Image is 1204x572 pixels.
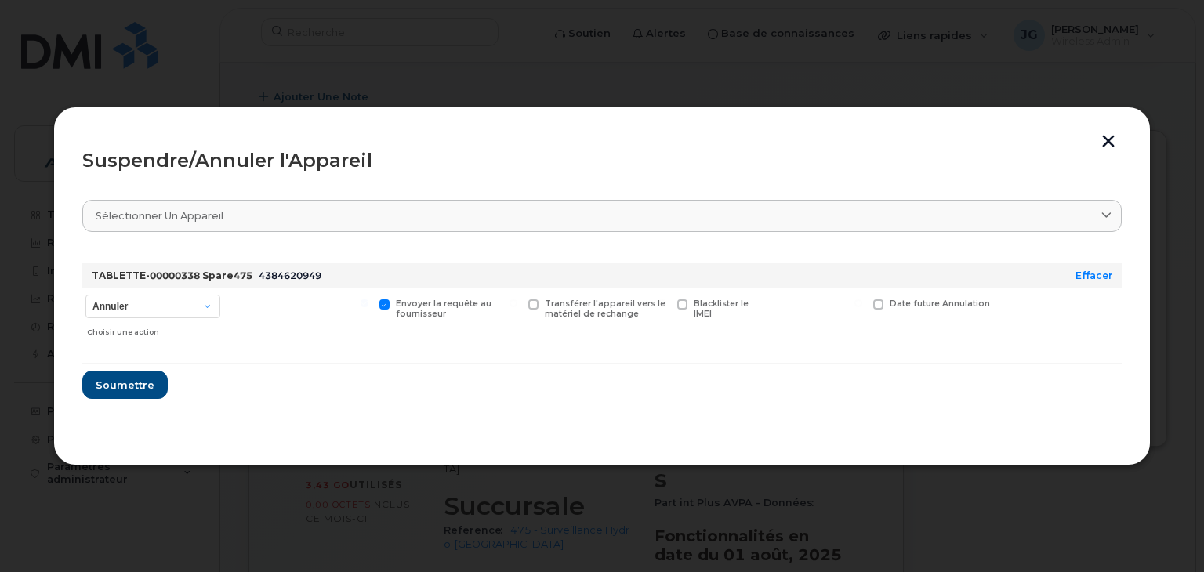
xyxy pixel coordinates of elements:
[96,208,223,223] span: Sélectionner un appareil
[92,270,252,281] strong: TABLETTE-00000338 Spare475
[854,299,862,307] input: Date future Annulation
[694,299,749,319] span: Blacklister le IMEI
[82,200,1122,232] a: Sélectionner un appareil
[82,151,1122,170] div: Suspendre/Annuler l'Appareil
[259,270,321,281] span: 4384620949
[510,299,517,307] input: Transférer l'appareil vers le matériel de rechange
[396,299,491,319] span: Envoyer la requête au fournisseur
[1075,270,1112,281] a: Effacer
[87,320,220,338] div: Choisir une action
[890,299,990,309] span: Date future Annulation
[361,299,368,307] input: Envoyer la requête au fournisseur
[545,299,665,319] span: Transférer l'appareil vers le matériel de rechange
[658,299,666,307] input: Blacklister le IMEI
